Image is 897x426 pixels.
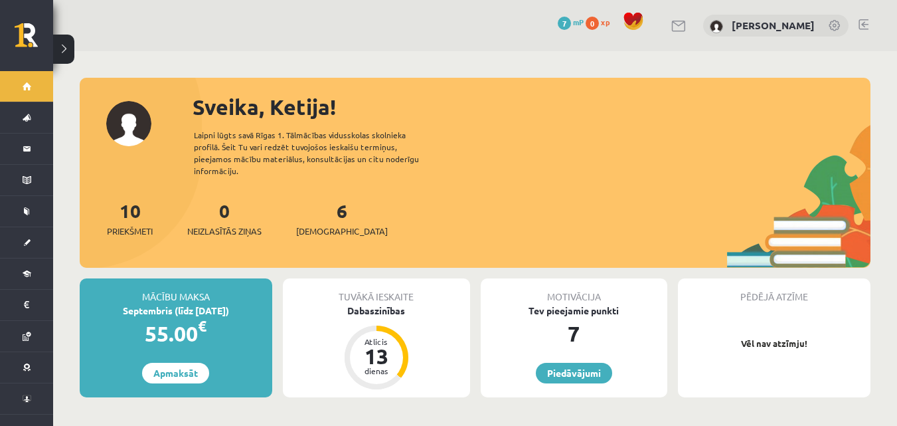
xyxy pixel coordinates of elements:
[107,199,153,238] a: 10Priekšmeti
[586,17,599,30] span: 0
[296,225,388,238] span: [DEMOGRAPHIC_DATA]
[187,199,262,238] a: 0Neizlasītās ziņas
[107,225,153,238] span: Priekšmeti
[296,199,388,238] a: 6[DEMOGRAPHIC_DATA]
[357,346,396,367] div: 13
[678,278,870,304] div: Pēdējā atzīme
[481,318,668,350] div: 7
[573,17,584,27] span: mP
[357,367,396,375] div: dienas
[558,17,571,30] span: 7
[586,17,616,27] a: 0 xp
[732,19,815,32] a: [PERSON_NAME]
[536,363,612,383] a: Piedāvājumi
[283,304,470,391] a: Dabaszinības Atlicis 13 dienas
[710,20,723,33] img: Ketija Dzilna
[193,91,870,123] div: Sveika, Ketija!
[198,316,206,336] span: €
[558,17,584,27] a: 7 mP
[481,278,668,304] div: Motivācija
[142,363,209,383] a: Apmaksāt
[194,129,442,177] div: Laipni lūgts savā Rīgas 1. Tālmācības vidusskolas skolnieka profilā. Šeit Tu vari redzēt tuvojošo...
[685,337,864,350] p: Vēl nav atzīmju!
[601,17,610,27] span: xp
[80,278,272,304] div: Mācību maksa
[80,318,272,350] div: 55.00
[481,304,668,318] div: Tev pieejamie punkti
[187,225,262,238] span: Neizlasītās ziņas
[15,23,53,56] a: Rīgas 1. Tālmācības vidusskola
[283,278,470,304] div: Tuvākā ieskaite
[357,338,396,346] div: Atlicis
[283,304,470,318] div: Dabaszinības
[80,304,272,318] div: Septembris (līdz [DATE])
